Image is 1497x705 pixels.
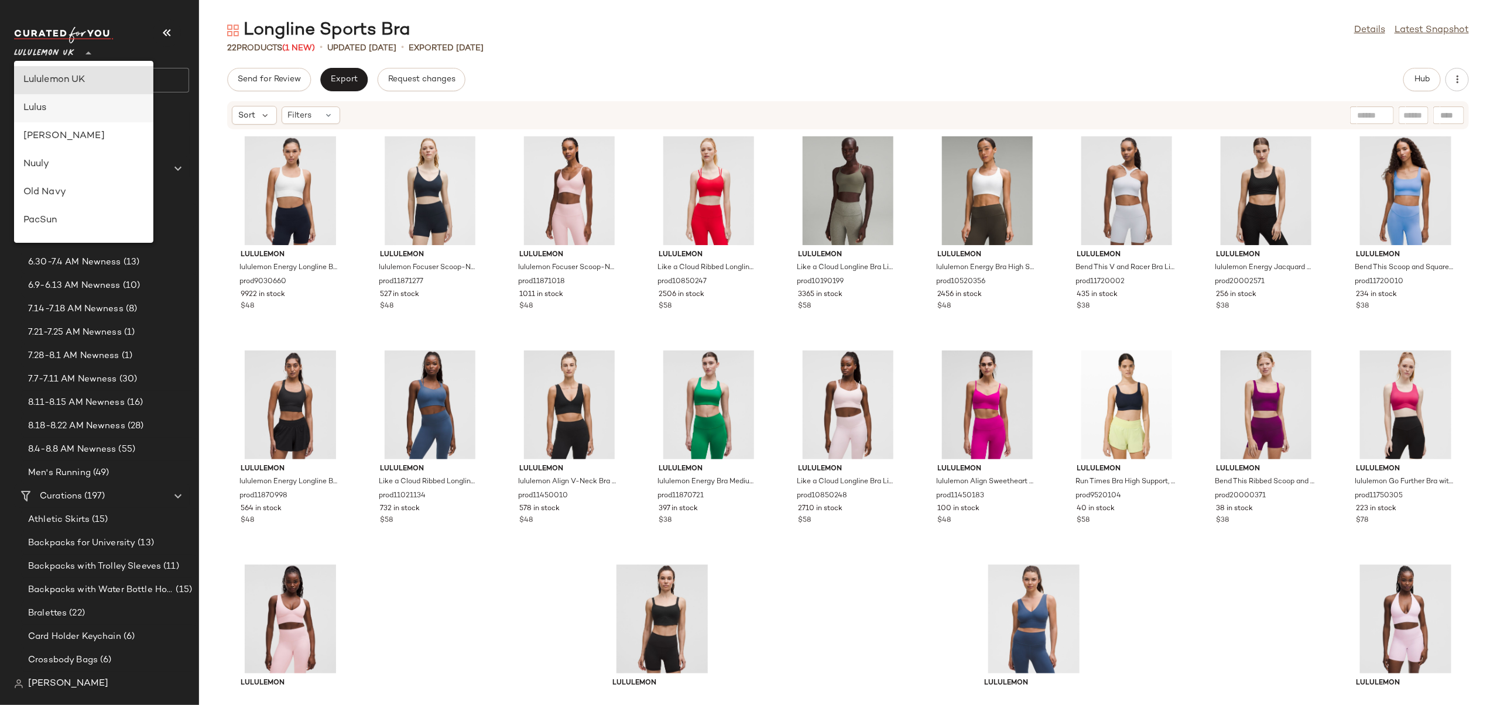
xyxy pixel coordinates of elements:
[231,350,350,459] img: LW2EDRS_0001_1
[239,277,286,287] span: prod9030660
[797,491,848,501] span: prod10850248
[1207,136,1325,245] img: LW2EQYS_068956_1
[238,109,255,122] span: Sort
[1356,515,1368,526] span: $78
[380,301,393,312] span: $48
[28,630,121,644] span: Card Holder Keychain
[14,679,23,689] img: svg%3e
[984,678,1084,689] span: lululemon
[135,537,154,550] span: (13)
[799,504,843,514] span: 2710 in stock
[117,443,136,456] span: (55)
[227,42,315,54] div: Products
[28,466,91,480] span: Men's Running
[14,27,114,43] img: cfy_white_logo.C9jOOHJF.svg
[1077,250,1177,260] span: lululemon
[1356,504,1396,514] span: 223 in stock
[379,263,478,273] span: lululemon Focuser Scoop-Neck Bra Nulu Light Support, C/D Cup
[380,515,393,526] span: $58
[1207,350,1325,459] img: LW2EJJS_026516_1
[239,477,339,487] span: lululemon Energy Longline Bra Medium Support, B-D Cups Evolve
[657,277,707,287] span: prod10850247
[241,678,340,689] span: lululemon
[28,443,117,456] span: 8.4-8.8 AM Newness
[1217,301,1229,312] span: $38
[518,277,565,287] span: prod11871018
[241,290,285,300] span: 9922 in stock
[1077,515,1090,526] span: $58
[28,256,121,269] span: 6.30-7.4 AM Newness
[937,491,985,501] span: prod11450183
[40,490,82,503] span: Curations
[659,250,758,260] span: lululemon
[1215,491,1266,501] span: prod20000371
[938,515,951,526] span: $48
[122,326,135,339] span: (1)
[1077,301,1090,312] span: $38
[799,515,811,526] span: $58
[227,68,311,91] button: Send for Review
[23,157,144,171] div: Nuuly
[1217,464,1316,474] span: lululemon
[380,504,420,514] span: 732 in stock
[28,373,117,386] span: 7.7-7.11 AM Newness
[799,250,898,260] span: lululemon
[28,654,98,667] span: Crossbody Bags
[401,41,404,55] span: •
[1076,491,1122,501] span: prod9520104
[28,513,90,527] span: Athletic Skirts
[320,41,323,55] span: •
[1215,277,1265,287] span: prod20002571
[1356,290,1397,300] span: 234 in stock
[1395,23,1469,37] a: Latest Snapshot
[320,68,368,91] button: Export
[161,560,179,573] span: (11)
[28,607,67,620] span: Bralettes
[121,279,141,293] span: (10)
[23,73,144,87] div: Lululemon UK
[121,256,140,269] span: (13)
[1217,250,1316,260] span: lululemon
[938,301,951,312] span: $48
[117,373,138,386] span: (30)
[797,477,897,487] span: Like a Cloud Longline Bra Light Support, D/DD Cup
[518,491,568,501] span: prod11450010
[378,68,465,91] button: Request changes
[119,349,132,363] span: (1)
[510,350,628,459] img: LW2ELHS_0001_1
[23,214,144,228] div: PacSun
[28,677,108,691] span: [PERSON_NAME]
[380,250,479,260] span: lululemon
[23,185,144,200] div: Old Navy
[518,477,618,487] span: lululemon Align V-Neck Bra Light Support, A/B Cup
[379,491,426,501] span: prod11021134
[1076,477,1176,487] span: Run Times Bra High Support, B–G Cups
[659,464,758,474] span: lululemon
[1068,350,1186,459] img: LW2BN4S_031382_1
[659,290,704,300] span: 2506 in stock
[67,607,85,620] span: (22)
[241,301,254,312] span: $48
[173,583,192,597] span: (15)
[1355,491,1403,501] span: prod11750305
[510,136,628,245] img: LW2EHJS_035486_1
[1356,464,1455,474] span: lululemon
[379,277,423,287] span: prod11871277
[1077,290,1118,300] span: 435 in stock
[28,279,121,293] span: 6.9-6.13 AM Newness
[14,40,74,61] span: Lululemon UK
[1354,23,1385,37] a: Details
[799,301,811,312] span: $58
[409,42,484,54] p: Exported [DATE]
[1076,263,1176,273] span: Bend This V and Racer Bra Light Support, A-C Cups
[227,44,237,53] span: 22
[1217,290,1257,300] span: 256 in stock
[649,350,768,459] img: LW2EHVS_062468_1
[124,302,137,316] span: (8)
[28,419,125,433] span: 8.18-8.22 AM Newness
[241,504,282,514] span: 564 in stock
[28,583,173,597] span: Backpacks with Water Bottle Holder
[938,504,980,514] span: 100 in stock
[23,101,144,115] div: Lulus
[657,477,757,487] span: lululemon Energy Bra Medium Support, B-D Cups Evolve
